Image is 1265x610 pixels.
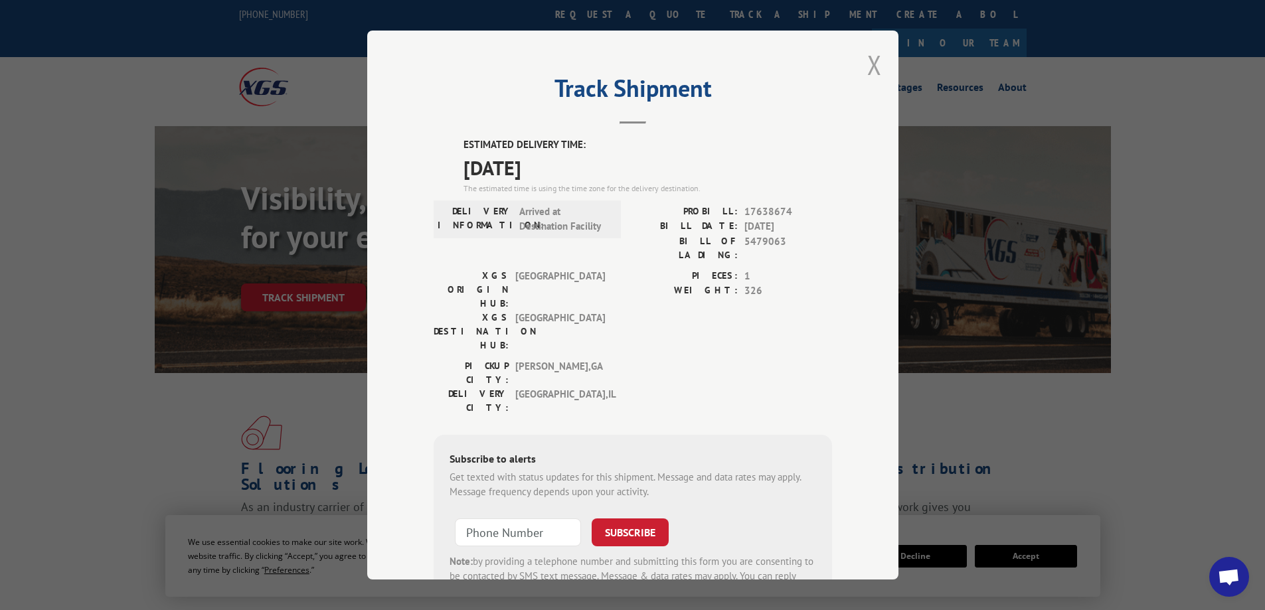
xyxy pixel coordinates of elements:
[633,269,738,284] label: PIECES:
[434,269,509,311] label: XGS ORIGIN HUB:
[1209,557,1249,597] div: Open chat
[434,79,832,104] h2: Track Shipment
[455,518,581,546] input: Phone Number
[633,219,738,234] label: BILL DATE:
[450,470,816,500] div: Get texted with status updates for this shipment. Message and data rates may apply. Message frequ...
[450,554,816,599] div: by providing a telephone number and submitting this form you are consenting to be contacted by SM...
[867,47,882,82] button: Close modal
[592,518,669,546] button: SUBSCRIBE
[434,359,509,387] label: PICKUP CITY:
[450,451,816,470] div: Subscribe to alerts
[515,387,605,415] span: [GEOGRAPHIC_DATA] , IL
[633,234,738,262] label: BILL OF LADING:
[434,311,509,352] label: XGS DESTINATION HUB:
[519,204,609,234] span: Arrived at Destination Facility
[744,219,832,234] span: [DATE]
[744,269,832,284] span: 1
[744,234,832,262] span: 5479063
[434,387,509,415] label: DELIVERY CITY:
[464,137,832,153] label: ESTIMATED DELIVERY TIME:
[450,555,473,568] strong: Note:
[438,204,513,234] label: DELIVERY INFORMATION:
[464,183,832,194] div: The estimated time is using the time zone for the delivery destination.
[515,311,605,352] span: [GEOGRAPHIC_DATA]
[515,359,605,387] span: [PERSON_NAME] , GA
[744,204,832,220] span: 17638674
[744,283,832,299] span: 326
[633,204,738,220] label: PROBILL:
[633,283,738,299] label: WEIGHT:
[515,269,605,311] span: [GEOGRAPHIC_DATA]
[464,153,832,183] span: [DATE]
